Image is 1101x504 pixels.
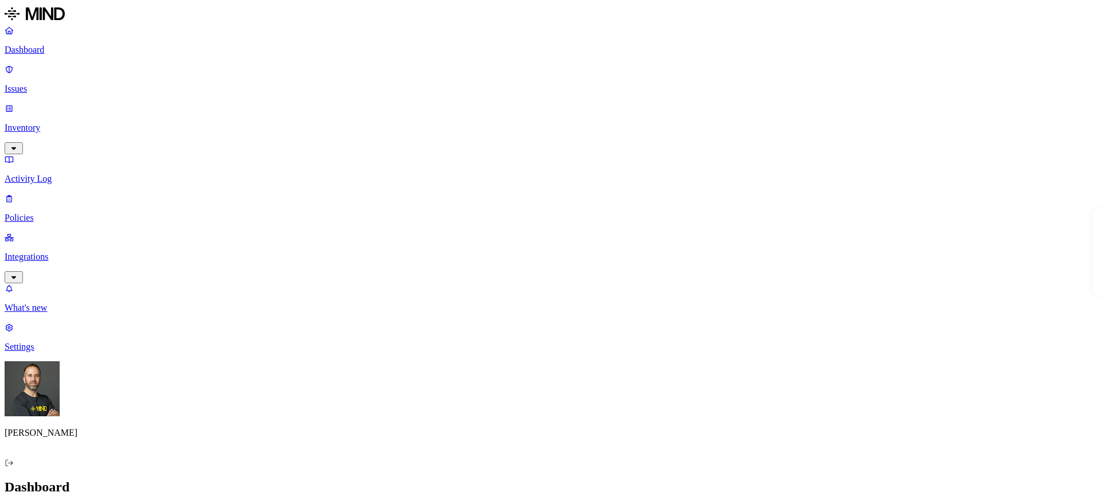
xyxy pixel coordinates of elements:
[5,45,1096,55] p: Dashboard
[5,5,65,23] img: MIND
[5,193,1096,223] a: Policies
[5,84,1096,94] p: Issues
[5,123,1096,133] p: Inventory
[5,342,1096,352] p: Settings
[5,479,1096,495] h2: Dashboard
[5,154,1096,184] a: Activity Log
[5,213,1096,223] p: Policies
[5,252,1096,262] p: Integrations
[5,25,1096,55] a: Dashboard
[5,361,60,416] img: Tom Mayblum
[5,322,1096,352] a: Settings
[5,103,1096,153] a: Inventory
[5,174,1096,184] p: Activity Log
[5,283,1096,313] a: What's new
[5,303,1096,313] p: What's new
[5,5,1096,25] a: MIND
[5,64,1096,94] a: Issues
[5,232,1096,282] a: Integrations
